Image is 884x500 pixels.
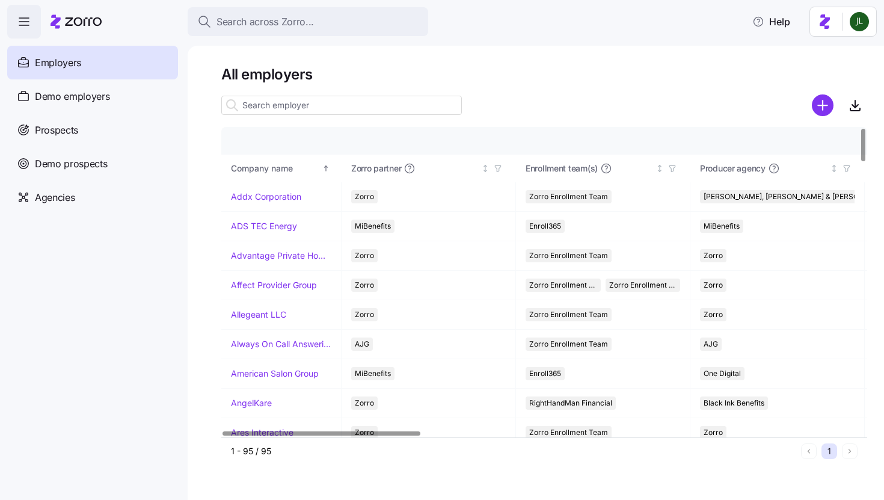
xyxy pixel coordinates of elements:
a: Employers [7,46,178,79]
span: Zorro Enrollment Team [529,279,597,292]
div: Not sorted [655,164,664,173]
span: Zorro [355,279,374,292]
span: Enroll365 [529,220,561,233]
button: Help [743,10,800,34]
span: One Digital [704,367,741,380]
div: Not sorted [481,164,490,173]
span: Demo prospects [35,156,108,171]
img: d9b9d5af0451fe2f8c405234d2cf2198 [850,12,869,31]
span: Search across Zorro... [216,14,314,29]
th: Company nameSorted ascending [221,155,342,182]
div: 1 - 95 / 95 [231,445,796,457]
svg: add icon [812,94,833,116]
th: Producer agencyNot sorted [690,155,865,182]
th: Enrollment team(s)Not sorted [516,155,690,182]
div: Not sorted [830,164,838,173]
span: Demo employers [35,89,110,104]
a: Affect Provider Group [231,279,317,291]
h1: All employers [221,65,867,84]
span: Zorro Enrollment Team [529,190,608,203]
span: MiBenefits [704,220,740,233]
span: Zorro [704,249,723,262]
span: Zorro Enrollment Team [529,426,608,439]
span: Black Ink Benefits [704,397,764,410]
span: Zorro [355,190,374,203]
span: RightHandMan Financial [529,397,612,410]
span: Zorro [355,397,374,410]
span: Zorro Enrollment Team [529,249,608,262]
a: Advantage Private Home Care [231,250,331,262]
span: Producer agency [700,162,766,174]
a: Demo prospects [7,147,178,181]
span: MiBenefits [355,367,391,380]
div: Company name [231,162,320,175]
input: Search employer [221,96,462,115]
th: Zorro partnerNot sorted [342,155,516,182]
span: Enrollment team(s) [526,162,598,174]
span: Zorro [704,308,723,321]
a: Demo employers [7,79,178,113]
span: AJG [704,338,718,351]
span: Employers [35,55,81,70]
a: Agencies [7,181,178,214]
span: Enroll365 [529,367,561,380]
a: ADS TEC Energy [231,220,297,232]
button: Previous page [801,443,817,459]
a: AngelKare [231,397,272,409]
a: Addx Corporation [231,191,301,203]
span: Zorro [704,279,723,292]
span: MiBenefits [355,220,391,233]
span: Zorro Enrollment Team [529,338,608,351]
span: AJG [355,338,369,351]
span: Zorro partner [351,162,401,174]
span: Help [752,14,790,29]
a: Ares Interactive [231,427,293,439]
a: Prospects [7,113,178,147]
a: Always On Call Answering Service [231,338,331,350]
div: Sorted ascending [322,164,330,173]
button: 1 [821,443,837,459]
span: Zorro [355,308,374,321]
span: Zorro Enrollment Team [529,308,608,321]
button: Next page [842,443,858,459]
span: Zorro Enrollment Experts [609,279,677,292]
a: American Salon Group [231,368,319,380]
button: Search across Zorro... [188,7,428,36]
span: Agencies [35,190,75,205]
span: Zorro [355,249,374,262]
span: Zorro [704,426,723,439]
span: Prospects [35,123,78,138]
span: Zorro [355,426,374,439]
a: Allegeant LLC [231,309,286,321]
